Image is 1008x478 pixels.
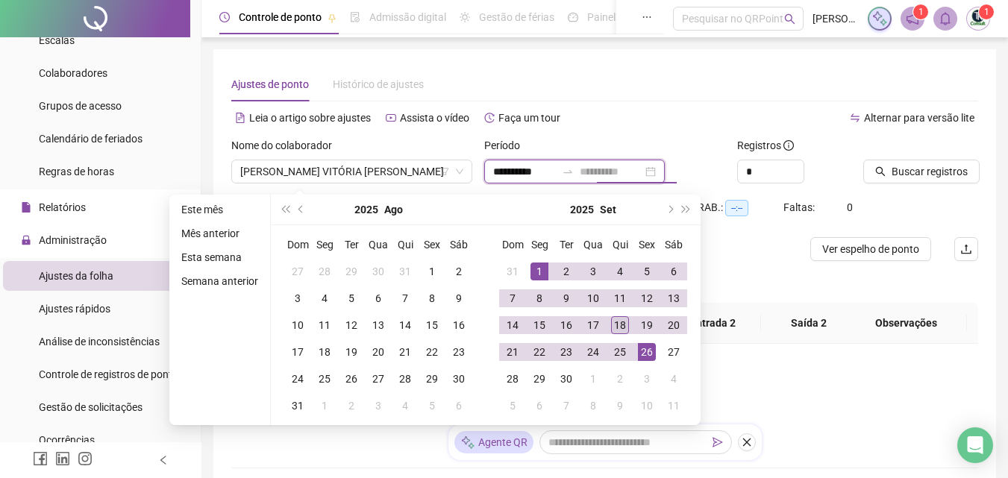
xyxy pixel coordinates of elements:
div: 15 [423,316,441,334]
td: 2025-08-08 [419,285,445,312]
td: 2025-08-12 [338,312,365,339]
div: 3 [289,289,307,307]
td: 2025-09-09 [553,285,580,312]
span: Controle de ponto [239,11,322,23]
td: 2025-08-18 [311,339,338,365]
td: 2025-09-03 [580,258,607,285]
td: 2025-08-05 [338,285,365,312]
td: 2025-09-08 [526,285,553,312]
span: file-text [235,113,245,123]
div: 6 [530,397,548,415]
td: 2025-10-01 [580,365,607,392]
button: prev-year [293,195,310,224]
span: search [784,13,795,25]
div: 20 [369,343,387,361]
button: Ver espelho de ponto [810,237,931,261]
span: Histórico de ajustes [333,78,424,90]
div: 14 [396,316,414,334]
td: 2025-10-04 [660,365,687,392]
sup: 1 [913,4,928,19]
span: Colaboradores [39,67,107,79]
span: lock [21,235,31,245]
div: 7 [557,397,575,415]
td: 2025-08-15 [419,312,445,339]
div: 5 [423,397,441,415]
div: 22 [530,343,548,361]
th: Ter [338,231,365,258]
div: 13 [665,289,683,307]
td: 2025-08-23 [445,339,472,365]
div: 7 [396,289,414,307]
div: 16 [450,316,468,334]
li: Semana anterior [175,272,264,290]
td: 2025-08-24 [284,365,311,392]
td: 2025-09-04 [607,258,633,285]
th: Dom [499,231,526,258]
img: 69183 [967,7,989,30]
td: 2025-09-14 [499,312,526,339]
span: send [713,437,723,447]
div: 29 [342,262,360,280]
div: 8 [584,397,602,415]
td: 2025-10-09 [607,392,633,419]
td: 2025-08-01 [419,258,445,285]
td: 2025-09-22 [526,339,553,365]
div: 5 [504,397,522,415]
td: 2025-10-08 [580,392,607,419]
button: Buscar registros [863,160,980,183]
button: next-year [661,195,677,224]
td: 2025-10-11 [660,392,687,419]
th: Observações [845,303,967,344]
div: 2 [450,262,468,280]
td: 2025-08-04 [311,285,338,312]
div: 24 [289,370,307,388]
div: 2 [611,370,629,388]
span: notification [906,12,919,25]
div: 1 [316,397,334,415]
div: 18 [316,343,334,361]
div: 23 [557,343,575,361]
span: 1 [984,7,989,17]
span: info-circle [783,140,794,151]
td: 2025-08-13 [365,312,392,339]
div: 22 [423,343,441,361]
div: 27 [369,370,387,388]
div: 14 [504,316,522,334]
span: down [455,167,464,176]
td: 2025-09-05 [633,258,660,285]
td: 2025-08-03 [284,285,311,312]
div: 16 [557,316,575,334]
span: Relatórios [39,201,86,213]
td: 2025-09-13 [660,285,687,312]
div: 8 [423,289,441,307]
span: Registros [737,137,794,154]
td: 2025-09-11 [607,285,633,312]
span: Buscar registros [892,163,968,180]
div: 6 [369,289,387,307]
td: 2025-09-19 [633,312,660,339]
li: Este mês [175,201,264,218]
th: Sáb [660,231,687,258]
td: 2025-09-01 [311,392,338,419]
div: 21 [396,343,414,361]
td: 2025-08-06 [365,285,392,312]
td: 2025-08-10 [284,312,311,339]
td: 2025-08-21 [392,339,419,365]
span: bell [939,12,952,25]
div: 28 [316,262,334,280]
div: 25 [316,370,334,388]
td: 2025-08-25 [311,365,338,392]
span: Gestão de solicitações [39,401,143,413]
span: Ajustes da folha [39,270,113,282]
span: search [875,166,886,177]
span: Faça um tour [498,112,560,124]
span: left [158,455,169,465]
td: 2025-08-07 [392,285,419,312]
td: 2025-07-27 [284,258,311,285]
td: 2025-09-15 [526,312,553,339]
span: Ajustes de ponto [231,78,309,90]
span: Grupos de acesso [39,100,122,112]
div: 11 [611,289,629,307]
div: 8 [530,289,548,307]
img: sparkle-icon.fc2bf0ac1784a2077858766a79e2daf3.svg [460,435,475,450]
